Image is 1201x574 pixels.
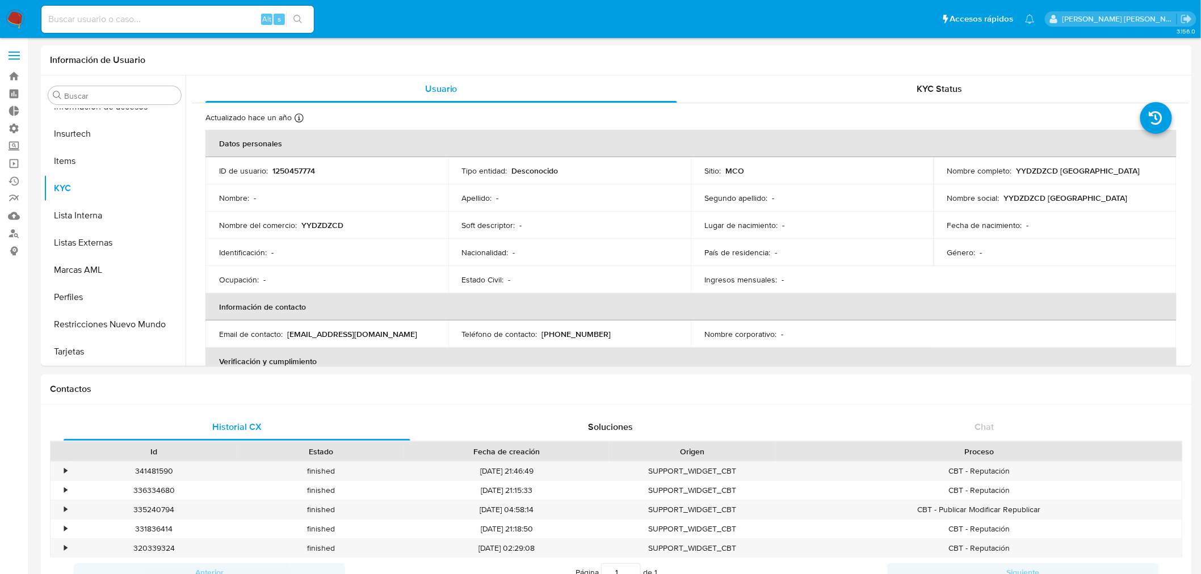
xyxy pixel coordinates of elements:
[784,446,1174,457] div: Proceso
[497,193,499,203] p: -
[512,166,558,176] p: Desconocido
[219,329,283,339] p: Email de contacto :
[1025,14,1035,24] a: Notificaciones
[462,329,537,339] p: Teléfono de contacto :
[520,220,522,230] p: -
[947,193,1000,203] p: Nombre social :
[609,481,776,500] div: SUPPORT_WIDGET_CBT
[78,446,229,457] div: Id
[262,14,271,24] span: Alt
[772,193,774,203] p: -
[64,524,67,534] div: •
[704,247,770,258] p: País de residencia :
[1063,14,1177,24] p: mercedes.medrano@mercadolibre.com
[1027,220,1029,230] p: -
[44,311,186,338] button: Restricciones Nuevo Mundo
[70,481,237,500] div: 336334680
[1004,193,1128,203] p: YYDZDZCD [GEOGRAPHIC_DATA]
[70,520,237,538] div: 331836414
[272,166,315,176] p: 1250457774
[44,338,186,365] button: Tarjetas
[70,500,237,519] div: 335240794
[286,11,309,27] button: search-icon
[462,247,509,258] p: Nacionalidad :
[44,229,186,256] button: Listas Externas
[589,420,633,433] span: Soluciones
[64,485,67,496] div: •
[1181,13,1192,25] a: Salir
[41,12,314,27] input: Buscar usuario o caso...
[404,481,609,500] div: [DATE] 21:15:33
[254,193,256,203] p: -
[776,462,1182,480] div: CBT - Reputación
[462,220,515,230] p: Soft descriptor :
[237,462,404,480] div: finished
[205,293,1177,320] th: Información de contacto
[404,539,609,558] div: [DATE] 02:29:08
[704,275,777,285] p: Ingresos mensuales :
[776,520,1182,538] div: CBT - Reputación
[263,275,266,285] p: -
[245,446,396,457] div: Estado
[271,247,274,258] p: -
[776,481,1182,500] div: CBT - Reputación
[44,256,186,284] button: Marcas AML
[219,247,267,258] p: Identificación :
[64,543,67,554] div: •
[609,520,776,538] div: SUPPORT_WIDGET_CBT
[404,520,609,538] div: [DATE] 21:18:50
[219,166,268,176] p: ID de usuario :
[947,220,1022,230] p: Fecha de nacimiento :
[704,329,776,339] p: Nombre corporativo :
[542,329,611,339] p: [PHONE_NUMBER]
[44,175,186,202] button: KYC
[287,329,417,339] p: [EMAIL_ADDRESS][DOMAIN_NAME]
[1017,166,1140,176] p: YYDZDZCD [GEOGRAPHIC_DATA]
[53,91,62,100] button: Buscar
[64,91,177,101] input: Buscar
[70,539,237,558] div: 320339324
[609,539,776,558] div: SUPPORT_WIDGET_CBT
[782,275,784,285] p: -
[212,420,262,433] span: Historial CX
[404,500,609,519] div: [DATE] 04:58:14
[462,275,504,285] p: Estado Civil :
[609,462,776,480] div: SUPPORT_WIDGET_CBT
[44,202,186,229] button: Lista Interna
[776,500,1182,519] div: CBT - Publicar Modificar Republicar
[219,193,249,203] p: Nombre :
[782,220,784,230] p: -
[205,112,292,123] p: Actualizado hace un año
[44,147,186,175] button: Items
[462,166,507,176] p: Tipo entidad :
[237,539,404,558] div: finished
[513,247,515,258] p: -
[781,329,783,339] p: -
[50,54,145,66] h1: Información de Usuario
[917,82,963,95] span: KYC Status
[237,500,404,519] div: finished
[776,539,1182,558] div: CBT - Reputación
[425,82,457,95] span: Usuario
[704,166,721,176] p: Sitio :
[704,193,767,203] p: Segundo apellido :
[70,462,237,480] div: 341481590
[950,13,1014,25] span: Accesos rápidos
[50,383,1183,395] h1: Contactos
[219,275,259,285] p: Ocupación :
[205,348,1177,375] th: Verificación y cumplimiento
[609,500,776,519] div: SUPPORT_WIDGET_CBT
[775,247,777,258] p: -
[44,284,186,311] button: Perfiles
[617,446,768,457] div: Origen
[404,462,609,480] div: [DATE] 21:46:49
[947,166,1012,176] p: Nombre completo :
[509,275,511,285] p: -
[64,466,67,476] div: •
[725,166,744,176] p: MCO
[278,14,281,24] span: s
[301,220,343,230] p: YYDZDZCD
[947,247,976,258] p: Género :
[704,220,778,230] p: Lugar de nacimiento :
[219,220,297,230] p: Nombre del comercio :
